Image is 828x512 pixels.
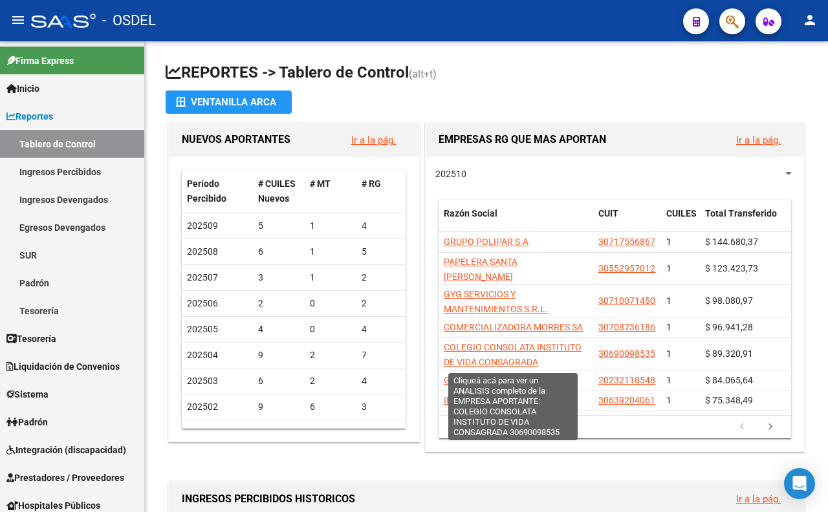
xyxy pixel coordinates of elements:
[187,246,218,257] span: 202508
[736,493,781,505] a: Ir a la pág.
[166,62,807,85] h1: REPORTES -> Tablero de Control
[362,348,403,363] div: 7
[700,200,790,242] datatable-header-cell: Total Transferido
[187,220,218,231] span: 202509
[182,493,355,505] span: INGRESOS PERCIBIDOS HISTORICOS
[310,400,351,414] div: 6
[362,178,381,189] span: # RG
[444,257,517,282] span: PAPELERA SANTA [PERSON_NAME]
[6,332,56,346] span: Tesorería
[726,487,791,511] button: Ir a la pág.
[6,387,49,401] span: Sistema
[598,375,655,385] span: 20232118548
[187,178,226,204] span: Período Percibido
[187,298,218,308] span: 202506
[310,244,351,259] div: 1
[758,420,783,434] a: go to next page
[444,208,497,219] span: Razón Social
[6,443,126,457] span: Integración (discapacidad)
[730,420,754,434] a: go to previous page
[439,133,606,145] span: EMPRESAS RG QUE MAS APORTAN
[444,395,571,405] span: INSUMOS PARA EMPRESAS S A
[598,208,618,219] span: CUIT
[705,263,758,273] span: $ 123.423,73
[661,200,700,242] datatable-header-cell: CUILES
[305,170,356,213] datatable-header-cell: # MT
[598,237,655,247] span: 30717556867
[176,91,281,114] div: Ventanilla ARCA
[666,295,671,306] span: 1
[258,178,296,204] span: # CUILES Nuevos
[705,375,753,385] span: $ 84.065,64
[362,244,403,259] div: 5
[6,54,74,68] span: Firma Express
[258,219,300,233] div: 5
[187,272,218,283] span: 202507
[444,375,553,385] span: GIACOSA [PERSON_NAME]
[705,237,758,247] span: $ 144.680,37
[166,91,292,114] button: Ventanilla ARCA
[726,128,791,152] button: Ir a la pág.
[258,400,300,414] div: 9
[310,270,351,285] div: 1
[6,359,120,374] span: Liquidación de Convenios
[182,133,290,145] span: NUEVOS APORTANTES
[593,200,661,242] datatable-header-cell: CUIT
[666,208,697,219] span: CUILES
[310,219,351,233] div: 1
[705,348,753,359] span: $ 89.320,91
[598,295,655,306] span: 30710071450
[310,374,351,389] div: 2
[258,348,300,363] div: 9
[310,322,351,337] div: 0
[705,395,753,405] span: $ 75.348,49
[736,134,781,146] a: Ir a la pág.
[598,263,655,273] span: 30552957012
[362,322,403,337] div: 4
[409,68,437,80] span: (alt+t)
[258,244,300,259] div: 6
[705,322,753,332] span: $ 96.941,28
[598,322,655,332] span: 30708736186
[356,170,408,213] datatable-header-cell: # RG
[598,348,655,359] span: 30690098535
[362,296,403,311] div: 2
[310,425,351,440] div: 20
[258,296,300,311] div: 2
[187,324,218,334] span: 202505
[351,134,396,146] a: Ir a la pág.
[258,322,300,337] div: 4
[6,81,39,96] span: Inicio
[6,109,53,123] span: Reportes
[258,374,300,389] div: 6
[444,342,582,367] span: COLEGIO CONSOLATA INSTITUTO DE VIDA CONSAGRADA
[310,348,351,363] div: 2
[666,348,671,359] span: 1
[362,425,403,440] div: 2
[362,219,403,233] div: 4
[802,12,818,28] mat-icon: person
[705,208,777,219] span: Total Transferido
[444,289,548,314] span: GYG SERVICIOS Y MANTENIMIENTOS S.R.L.
[6,471,124,485] span: Prestadores / Proveedores
[362,270,403,285] div: 2
[666,322,671,332] span: 1
[258,270,300,285] div: 3
[362,374,403,389] div: 4
[439,200,593,242] datatable-header-cell: Razón Social
[435,169,466,179] span: 202510
[102,6,156,35] span: - OSDEL
[187,427,218,438] span: 202501
[253,170,305,213] datatable-header-cell: # CUILES Nuevos
[598,395,655,405] span: 30639204061
[341,128,406,152] button: Ir a la pág.
[310,296,351,311] div: 0
[666,395,671,405] span: 1
[6,415,48,429] span: Padrón
[705,295,753,306] span: $ 98.080,97
[666,237,671,247] span: 1
[310,178,331,189] span: # MT
[362,400,403,414] div: 3
[444,237,528,247] span: GRUPO POLIPAR S.A
[187,401,218,412] span: 202502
